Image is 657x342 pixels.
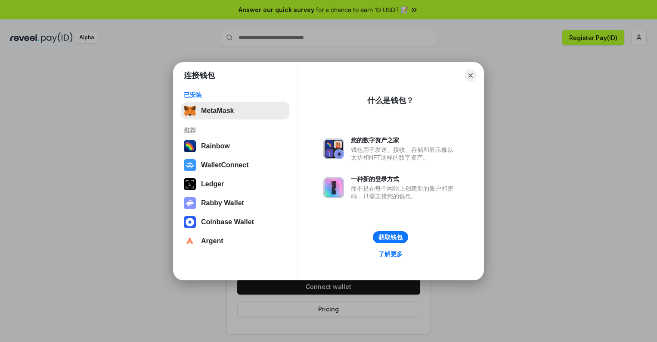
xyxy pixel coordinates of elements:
button: MetaMask [181,102,289,119]
div: Rainbow [201,142,230,150]
button: Rainbow [181,138,289,155]
button: Rabby Wallet [181,195,289,212]
div: 了解更多 [378,250,403,258]
button: Argent [181,232,289,250]
button: WalletConnect [181,157,289,174]
button: Close [465,69,477,82]
div: 获取钱包 [378,233,403,241]
img: svg+xml,%3Csvg%20xmlns%3D%22http%3A%2F%2Fwww.w3.org%2F2000%2Fsvg%22%20width%3D%2228%22%20height%3... [184,178,196,190]
img: svg+xml,%3Csvg%20xmlns%3D%22http%3A%2F%2Fwww.w3.org%2F2000%2Fsvg%22%20fill%3D%22none%22%20viewBox... [184,197,196,209]
img: svg+xml,%3Csvg%20width%3D%22120%22%20height%3D%22120%22%20viewBox%3D%220%200%20120%20120%22%20fil... [184,140,196,152]
div: Rabby Wallet [201,199,244,207]
div: Ledger [201,180,224,188]
button: Coinbase Wallet [181,213,289,231]
div: Coinbase Wallet [201,218,254,226]
div: WalletConnect [201,161,249,169]
div: 什么是钱包？ [367,95,414,106]
h1: 连接钱包 [184,70,215,81]
div: 而不是在每个网站上创建新的账户和密码，只需连接您的钱包。 [351,185,458,200]
div: 已安装 [184,91,287,99]
img: svg+xml,%3Csvg%20xmlns%3D%22http%3A%2F%2Fwww.w3.org%2F2000%2Fsvg%22%20fill%3D%22none%22%20viewBox... [323,177,344,198]
div: Argent [201,237,223,245]
button: 获取钱包 [373,231,408,243]
div: 钱包用于发送、接收、存储和显示像以太坊和NFT这样的数字资产。 [351,146,458,161]
img: svg+xml,%3Csvg%20width%3D%2228%22%20height%3D%2228%22%20viewBox%3D%220%200%2028%2028%22%20fill%3D... [184,235,196,247]
img: svg+xml,%3Csvg%20xmlns%3D%22http%3A%2F%2Fwww.w3.org%2F2000%2Fsvg%22%20fill%3D%22none%22%20viewBox... [323,138,344,159]
img: svg+xml,%3Csvg%20width%3D%2228%22%20height%3D%2228%22%20viewBox%3D%220%200%2028%2028%22%20fill%3D... [184,216,196,228]
div: 推荐 [184,126,287,134]
div: 您的数字资产之家 [351,136,458,144]
a: 了解更多 [373,248,408,260]
img: svg+xml,%3Csvg%20fill%3D%22none%22%20height%3D%2233%22%20viewBox%3D%220%200%2035%2033%22%20width%... [184,105,196,117]
button: Ledger [181,176,289,193]
div: MetaMask [201,107,234,115]
div: 一种新的登录方式 [351,175,458,183]
img: svg+xml,%3Csvg%20width%3D%2228%22%20height%3D%2228%22%20viewBox%3D%220%200%2028%2028%22%20fill%3D... [184,159,196,171]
